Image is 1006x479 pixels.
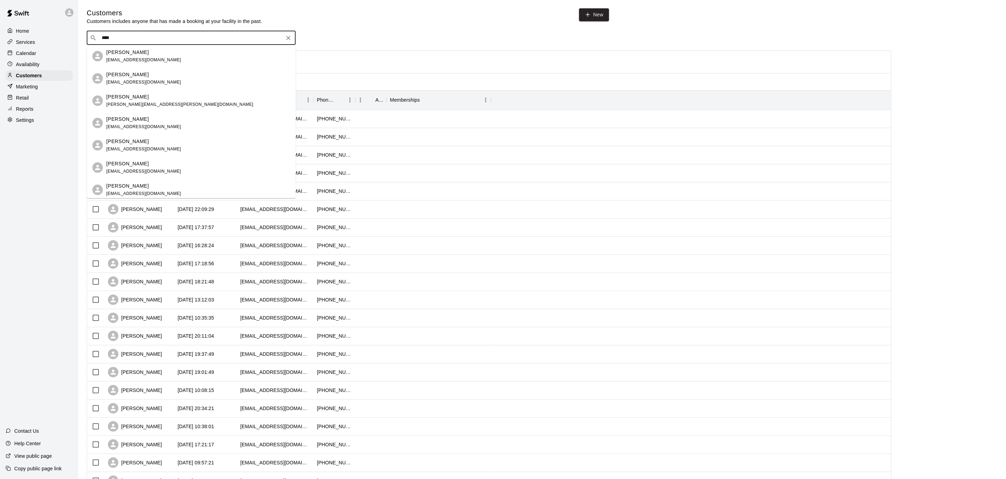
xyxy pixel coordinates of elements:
[317,90,335,110] div: Phone Number
[345,95,355,105] button: Menu
[106,93,149,101] p: [PERSON_NAME]
[92,95,103,106] div: Rose McCormick
[16,28,29,34] p: Home
[87,31,296,45] div: Search customers by name or email
[178,278,214,285] div: 2025-08-05 18:21:48
[92,118,103,128] div: Sean Sammon
[178,441,214,448] div: 2025-07-30 17:21:17
[106,71,149,78] p: [PERSON_NAME]
[178,351,214,358] div: 2025-08-04 19:37:49
[240,278,310,285] div: andrewmcgarry41@gmail.com
[317,242,352,249] div: +14846781402
[16,94,29,101] p: Retail
[106,124,181,129] span: [EMAIL_ADDRESS][DOMAIN_NAME]
[106,116,149,123] p: [PERSON_NAME]
[178,224,214,231] div: 2025-08-07 17:37:57
[317,441,352,448] div: +18082226020
[6,70,73,81] a: Customers
[240,260,310,267] div: gijones21@gmail.com
[106,102,253,107] span: [PERSON_NAME][EMAIL_ADDRESS][PERSON_NAME][DOMAIN_NAME]
[106,49,149,56] p: [PERSON_NAME]
[317,278,352,285] div: +14847973296
[108,240,162,251] div: [PERSON_NAME]
[317,188,352,195] div: +19043021980
[14,440,41,447] p: Help Center
[106,147,181,151] span: [EMAIL_ADDRESS][DOMAIN_NAME]
[240,387,310,394] div: pseymour0628@gmail.com
[178,332,214,339] div: 2025-08-04 20:11:04
[108,385,162,395] div: [PERSON_NAME]
[6,59,73,70] a: Availability
[16,72,42,79] p: Customers
[283,33,293,43] button: Clear
[178,206,214,213] div: 2025-08-07 22:09:29
[178,260,214,267] div: 2025-08-06 17:18:56
[240,314,310,321] div: jconlin3612@yahoo.com
[178,405,214,412] div: 2025-08-03 20:34:21
[240,206,310,213] div: jpetkevis1@gmail.com
[335,95,345,105] button: Sort
[106,80,181,85] span: [EMAIL_ADDRESS][DOMAIN_NAME]
[16,61,40,68] p: Availability
[108,204,162,214] div: [PERSON_NAME]
[317,387,352,394] div: +14846781653
[92,184,103,195] div: Sean Morris
[355,90,387,110] div: Age
[108,421,162,432] div: [PERSON_NAME]
[108,403,162,414] div: [PERSON_NAME]
[178,296,214,303] div: 2025-08-05 13:12:03
[87,18,262,25] p: Customers includes anyone that has made a booking at your facility in the past.
[14,453,52,460] p: View public page
[579,8,609,21] a: New
[317,351,352,358] div: +12159135048
[240,423,310,430] div: becriley21@gmail.com
[92,140,103,150] div: Sean Phelan
[317,369,352,376] div: +16108045457
[6,115,73,125] a: Settings
[108,295,162,305] div: [PERSON_NAME]
[6,48,73,58] a: Calendar
[387,90,491,110] div: Memberships
[92,162,103,173] div: Sean Mcgorry
[317,296,352,303] div: +16105857164
[303,95,313,105] button: Menu
[240,242,310,249] div: courtneyrsterry@gmail.com
[317,133,352,140] div: +12678977521
[317,115,352,122] div: +13029832297
[106,182,149,190] p: [PERSON_NAME]
[6,93,73,103] a: Retail
[16,105,33,112] p: Reports
[240,369,310,376] div: laurenperry1@yahoo.com
[108,349,162,359] div: [PERSON_NAME]
[108,331,162,341] div: [PERSON_NAME]
[106,191,181,196] span: [EMAIL_ADDRESS][DOMAIN_NAME]
[375,90,383,110] div: Age
[6,81,73,92] a: Marketing
[240,459,310,466] div: ndgarber@gmail.com
[240,224,310,231] div: kmck5565@gmail.com
[106,160,149,167] p: [PERSON_NAME]
[178,387,214,394] div: 2025-08-04 10:08:15
[317,224,352,231] div: +16107428014
[106,57,181,62] span: [EMAIL_ADDRESS][DOMAIN_NAME]
[178,242,214,249] div: 2025-08-07 16:28:24
[87,8,262,18] h5: Customers
[390,90,420,110] div: Memberships
[481,95,491,105] button: Menu
[178,314,214,321] div: 2025-08-05 10:35:35
[6,37,73,47] a: Services
[6,26,73,36] div: Home
[317,332,352,339] div: +16105055221
[317,260,352,267] div: +16105179070
[240,351,310,358] div: lsoboles@hotmail.com
[6,104,73,114] a: Reports
[240,296,310,303] div: barondn5@gmail.com
[14,427,39,434] p: Contact Us
[108,276,162,287] div: [PERSON_NAME]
